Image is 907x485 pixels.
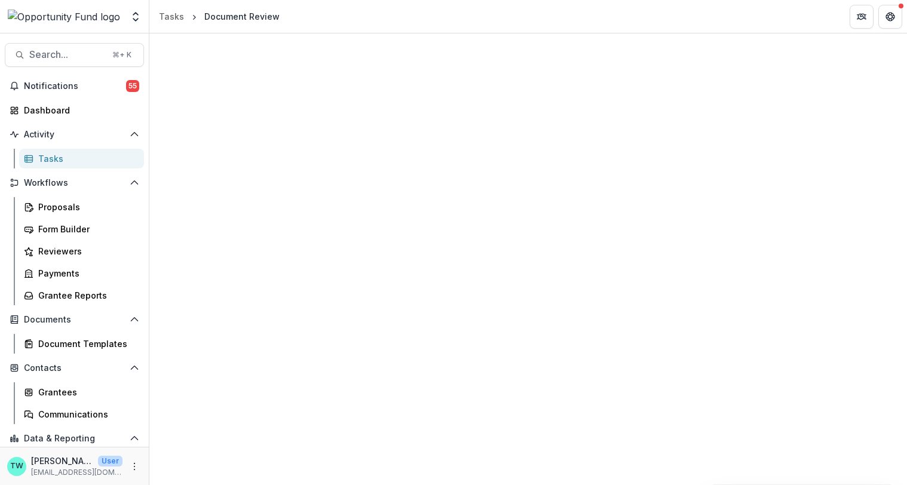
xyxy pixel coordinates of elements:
a: Dashboard [5,100,144,120]
div: Document Review [204,10,280,23]
span: Contacts [24,363,125,373]
span: Notifications [24,81,126,91]
a: Tasks [19,149,144,168]
div: Tasks [38,152,134,165]
span: 55 [126,80,139,92]
div: Dashboard [24,104,134,116]
button: Open Data & Reporting [5,429,144,448]
span: Search... [29,49,105,60]
a: Tasks [154,8,189,25]
p: [PERSON_NAME] [31,455,93,467]
div: Payments [38,267,134,280]
span: Data & Reporting [24,434,125,444]
a: Document Templates [19,334,144,354]
a: Grantees [19,382,144,402]
button: Open Activity [5,125,144,144]
button: Open Contacts [5,358,144,377]
button: Notifications55 [5,76,144,96]
button: Open Workflows [5,173,144,192]
img: Opportunity Fund logo [8,10,120,24]
button: More [127,459,142,474]
a: Communications [19,404,144,424]
a: Proposals [19,197,144,217]
button: Get Help [878,5,902,29]
button: Partners [850,5,874,29]
button: Open entity switcher [127,5,144,29]
div: Document Templates [38,337,134,350]
div: Grantee Reports [38,289,134,302]
div: Tasks [159,10,184,23]
a: Grantee Reports [19,286,144,305]
span: Workflows [24,178,125,188]
span: Documents [24,315,125,325]
div: Communications [38,408,134,420]
div: Grantees [38,386,134,398]
button: Search... [5,43,144,67]
p: User [98,456,122,466]
div: Proposals [38,201,134,213]
a: Reviewers [19,241,144,261]
span: Activity [24,130,125,140]
div: ⌘ + K [110,48,134,62]
p: [EMAIL_ADDRESS][DOMAIN_NAME] [31,467,122,478]
div: Form Builder [38,223,134,235]
a: Form Builder [19,219,144,239]
a: Payments [19,263,144,283]
button: Open Documents [5,310,144,329]
div: Ti Wilhelm [10,462,23,470]
div: Reviewers [38,245,134,257]
nav: breadcrumb [154,8,284,25]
